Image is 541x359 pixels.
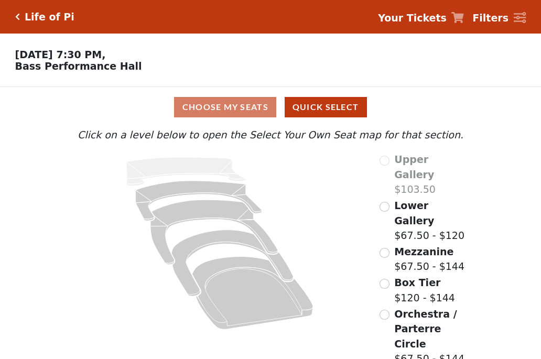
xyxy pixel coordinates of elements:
[394,277,440,288] span: Box Tier
[25,11,74,23] h5: Life of Pi
[75,127,466,143] p: Click on a level below to open the Select Your Own Seat map for that section.
[394,244,464,274] label: $67.50 - $144
[394,275,455,305] label: $120 - $144
[472,12,508,24] strong: Filters
[285,97,367,117] button: Quick Select
[394,154,434,180] span: Upper Gallery
[394,198,466,243] label: $67.50 - $120
[472,10,526,26] a: Filters
[136,181,262,221] path: Lower Gallery - Seats Available: 129
[394,152,466,197] label: $103.50
[394,246,453,257] span: Mezzanine
[394,308,457,350] span: Orchestra / Parterre Circle
[126,157,246,186] path: Upper Gallery - Seats Available: 0
[394,200,434,226] span: Lower Gallery
[15,13,20,20] a: Click here to go back to filters
[192,257,313,330] path: Orchestra / Parterre Circle - Seats Available: 34
[378,10,464,26] a: Your Tickets
[378,12,447,24] strong: Your Tickets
